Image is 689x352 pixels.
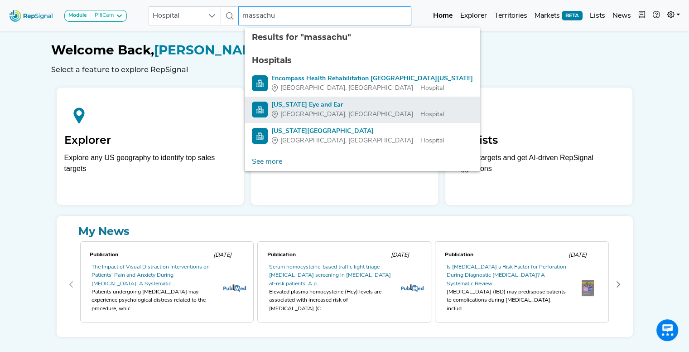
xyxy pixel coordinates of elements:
span: [GEOGRAPHIC_DATA], [GEOGRAPHIC_DATA] [280,83,413,93]
div: 1 [255,240,433,330]
div: PillCam [91,12,114,20]
div: 2 [433,240,611,330]
div: Hospitals [252,54,473,67]
span: [GEOGRAPHIC_DATA], [GEOGRAPHIC_DATA] [280,136,413,146]
a: My ListsTag top targets and get AI-driven RepSignal suggestions [445,88,632,205]
img: Hospital Search Icon [252,128,268,144]
span: [GEOGRAPHIC_DATA], [GEOGRAPHIC_DATA] [280,110,413,119]
span: Results for "massachu" [252,32,351,42]
img: pubmed_logo.fab3c44c.png [401,284,424,292]
p: Tag top targets and get AI-driven RepSignal suggestions [453,152,625,179]
span: Welcome Back, [51,42,154,58]
button: ModulePillCam [64,10,127,22]
a: My News [64,223,626,240]
span: Hospital [149,7,203,25]
img: Hospital Search Icon [252,102,268,117]
a: The Impact of Visual Distraction Interventions on Patients' Pain and Anxiety During [MEDICAL_DATA... [92,264,210,287]
strong: Module [68,13,87,18]
span: Publication [267,252,295,258]
div: Elevated plasma homocysteine (Hcy) levels are associated with increased risk of [MEDICAL_DATA] (C... [269,288,393,313]
a: Explorer [457,7,491,25]
span: [DATE] [568,252,586,258]
div: Hospital [271,83,473,93]
span: Publication [444,252,473,258]
a: News [609,7,635,25]
div: Hospital [271,110,444,119]
span: BETA [562,11,583,20]
input: Search a hospital [238,6,411,25]
h2: Explorer [64,134,236,147]
a: ExplorerExplore any US geography to identify top sales targets [57,88,244,205]
h2: My Lists [453,134,625,147]
a: Lists [586,7,609,25]
li: Massachusetts General Hospital [245,123,480,149]
div: Patients undergoing [MEDICAL_DATA] may experience psychological distress related to the procedure... [92,288,216,313]
img: OIP.rYiStqBqWm0JyScKgt86pAAAAA [582,280,594,296]
h1: [PERSON_NAME] [51,43,638,58]
h6: Select a feature to explore RepSignal [51,65,638,74]
a: Home [429,7,457,25]
li: Massachusetts Eye and Ear [245,97,480,123]
img: pubmed_logo.fab3c44c.png [223,284,246,292]
div: [US_STATE] Eye and Ear [271,100,444,110]
a: Territories [491,7,531,25]
a: MarketsBETA [531,7,586,25]
div: [US_STATE][GEOGRAPHIC_DATA] [271,127,444,136]
a: Serum homocysteine-based traffic light triage [MEDICAL_DATA] screening in [MEDICAL_DATA] at-risk ... [269,264,390,287]
button: Next Page [611,277,626,292]
button: Intel Book [635,7,649,25]
div: Encompass Health Rehabilitation [GEOGRAPHIC_DATA][US_STATE] [271,74,473,83]
a: Encompass Health Rehabilitation [GEOGRAPHIC_DATA][US_STATE][GEOGRAPHIC_DATA], [GEOGRAPHIC_DATA]Ho... [252,74,473,93]
a: [US_STATE][GEOGRAPHIC_DATA][GEOGRAPHIC_DATA], [GEOGRAPHIC_DATA]Hospital [252,127,473,146]
img: Hospital Search Icon [252,75,268,91]
div: 0 [78,240,256,330]
span: Publication [90,252,118,258]
div: Explore any US geography to identify top sales targets [64,152,236,174]
a: Is [MEDICAL_DATA] a Risk Factor for Perforation During Diagnostic [MEDICAL_DATA]? A Systematic Re... [446,264,566,287]
li: Encompass Health Rehabilitation Hospital of Western Massachusetts [245,70,480,97]
a: [US_STATE] Eye and Ear[GEOGRAPHIC_DATA], [GEOGRAPHIC_DATA]Hospital [252,100,473,119]
a: See more [245,153,289,171]
div: Hospital [271,136,444,146]
span: [DATE] [390,252,409,258]
div: [MEDICAL_DATA] (IBD) may predispose patients to complications during [MEDICAL_DATA], includ... [446,288,570,313]
span: [DATE] [213,252,231,258]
